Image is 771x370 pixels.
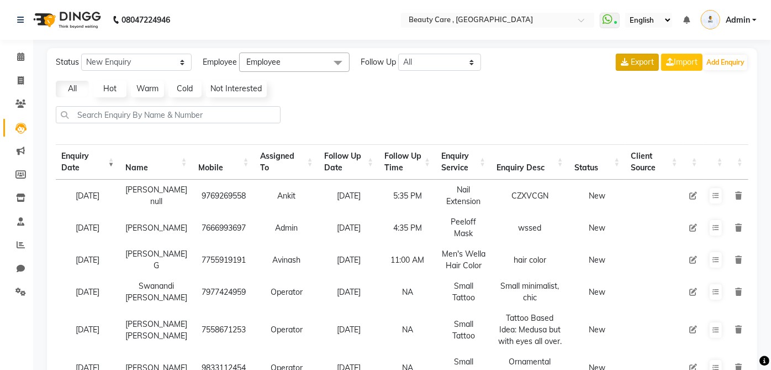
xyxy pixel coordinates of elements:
td: [DATE] [319,244,379,276]
th: Assigned To : activate to sort column ascending [255,144,319,180]
img: logo [28,4,104,35]
td: Peeloff Mask [436,212,491,244]
span: Employee [246,57,281,67]
td: New [569,180,626,212]
td: New [569,308,626,352]
td: Nail Extension [436,180,491,212]
th: Enquiry Date: activate to sort column ascending [56,144,120,180]
b: 08047224946 [122,4,170,35]
td: NA [379,276,436,308]
th: Mobile : activate to sort column ascending [193,144,255,180]
th: : activate to sort column ascending [703,144,728,180]
td: [DATE] [319,180,379,212]
button: Export [616,54,659,71]
td: New [569,276,626,308]
td: Small Tattoo [436,276,491,308]
td: 7666993697 [193,212,255,244]
a: Hot [93,81,126,97]
td: 5:35 PM [379,180,436,212]
th: Name: activate to sort column ascending [120,144,193,180]
td: New [569,244,626,276]
td: Men's Wella Hair Color [436,244,491,276]
td: Operator [255,276,319,308]
td: [PERSON_NAME] [120,212,193,244]
td: [DATE] [319,308,379,352]
td: [DATE] [56,212,120,244]
td: 7558671253 [193,308,255,352]
span: Admin [726,14,750,26]
div: Small minimalist, chic [497,280,563,304]
input: Search Enquiry By Name & Number [56,106,281,123]
td: Ankit [255,180,319,212]
th: : activate to sort column ascending [728,144,748,180]
td: [DATE] [56,276,120,308]
span: Export [631,57,654,67]
span: Follow Up [361,56,396,68]
th: : activate to sort column ascending [683,144,703,180]
div: Tattoo Based Idea: Medusa but with eyes all over. [497,312,563,347]
th: Status: activate to sort column ascending [569,144,626,180]
span: Status [56,56,79,68]
td: Operator [255,308,319,352]
th: Enquiry Service : activate to sort column ascending [436,144,491,180]
th: Client Source: activate to sort column ascending [626,144,683,180]
td: [PERSON_NAME] null [120,180,193,212]
span: Employee [203,56,237,68]
td: New [569,212,626,244]
td: [PERSON_NAME] G [120,244,193,276]
td: [PERSON_NAME] [PERSON_NAME] [120,308,193,352]
th: Follow Up Date: activate to sort column ascending [319,144,379,180]
td: [DATE] [56,180,120,212]
td: [DATE] [319,276,379,308]
td: Small Tattoo [436,308,491,352]
td: NA [379,308,436,352]
td: Swanandi [PERSON_NAME] [120,276,193,308]
td: [DATE] [56,308,120,352]
th: Follow Up Time : activate to sort column ascending [379,144,436,180]
a: Cold [168,81,202,97]
td: 4:35 PM [379,212,436,244]
td: 7755919191 [193,244,255,276]
td: 11:00 AM [379,244,436,276]
td: Admin [255,212,319,244]
button: Add Enquiry [704,55,747,70]
img: Admin [701,10,720,29]
a: Not Interested [206,81,267,97]
td: 7977424959 [193,276,255,308]
div: CZXVCGN [497,190,563,202]
div: wssed [497,222,563,234]
a: Import [661,54,703,71]
a: Warm [131,81,164,97]
td: 9769269558 [193,180,255,212]
td: Avinash [255,244,319,276]
th: Enquiry Desc: activate to sort column ascending [491,144,569,180]
div: hair color [497,254,563,266]
a: All [56,81,89,97]
td: [DATE] [56,244,120,276]
td: [DATE] [319,212,379,244]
